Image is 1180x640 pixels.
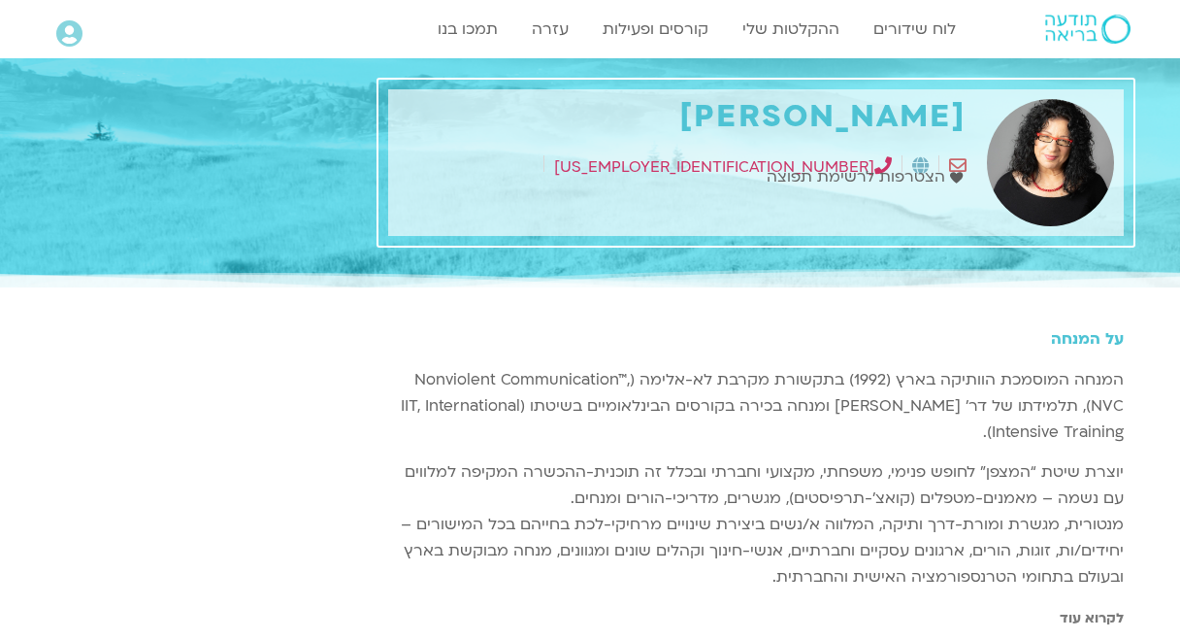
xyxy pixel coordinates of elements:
a: עזרה [522,11,578,48]
a: ההקלטות שלי [733,11,849,48]
a: [US_EMPLOYER_IDENTIFICATION_NUMBER] [554,156,892,178]
span: הצטרפות לרשימת תפוצה [767,164,950,190]
h1: [PERSON_NAME] [398,99,967,135]
a: תמכו בנו [428,11,508,48]
a: קורסים ופעילות [593,11,718,48]
a: לקרוא עוד [1060,609,1124,627]
img: תודעה בריאה [1045,15,1131,44]
a: לוח שידורים [864,11,966,48]
a: הצטרפות לרשימת תפוצה [767,164,967,190]
p: יוצרת שיטת “המצפן” לחופש פנימי, משפחתי, מקצועי וחברתי ובכלל זה תוכנית-ההכשרה המקיפה למלווים עם נש... [388,459,1124,590]
p: המנחה המוסמכת הוותיקה בארץ (1992) בתקשורת מקרבת לא-אלימה (Nonviolent Communication™, NVC), תלמידת... [388,367,1124,446]
h5: על המנחה [388,330,1124,348]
